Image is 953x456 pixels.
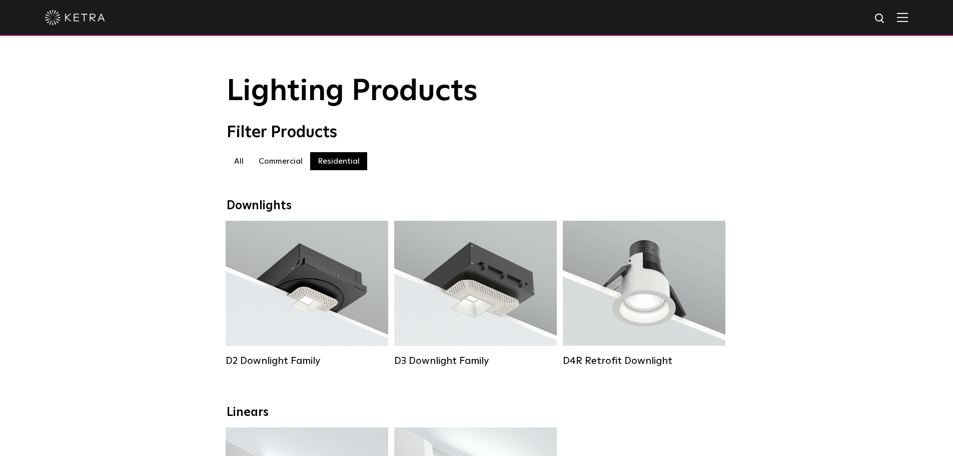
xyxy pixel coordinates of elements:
[227,77,478,107] span: Lighting Products
[227,152,251,170] label: All
[394,355,557,367] div: D3 Downlight Family
[394,221,557,372] a: D3 Downlight Family Lumen Output:700 / 900 / 1100Colors:White / Black / Silver / Bronze / Paintab...
[226,355,388,367] div: D2 Downlight Family
[310,152,367,170] label: Residential
[227,405,727,420] div: Linears
[45,10,105,25] img: ketra-logo-2019-white
[874,13,886,25] img: search icon
[227,123,727,142] div: Filter Products
[563,355,725,367] div: D4R Retrofit Downlight
[251,152,310,170] label: Commercial
[563,221,725,372] a: D4R Retrofit Downlight Lumen Output:800Colors:White / BlackBeam Angles:15° / 25° / 40° / 60°Watta...
[226,221,388,372] a: D2 Downlight Family Lumen Output:1200Colors:White / Black / Gloss Black / Silver / Bronze / Silve...
[227,199,727,213] div: Downlights
[897,13,908,22] img: Hamburger%20Nav.svg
